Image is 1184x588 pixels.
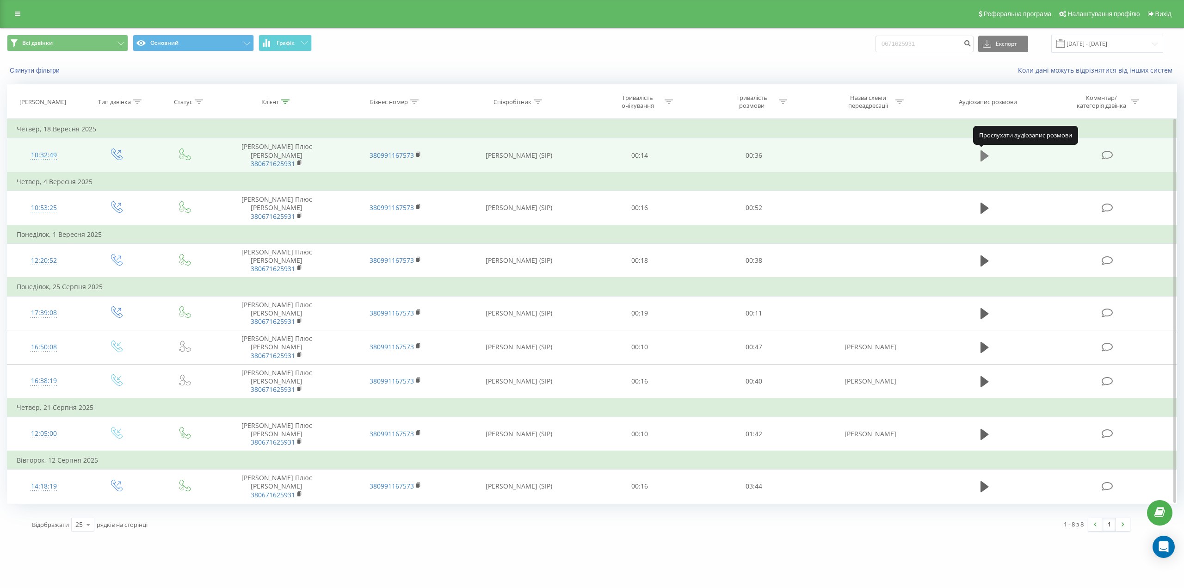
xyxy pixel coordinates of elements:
div: Тривалість розмови [727,94,777,110]
a: 380991167573 [370,377,414,385]
a: 380991167573 [370,151,414,160]
div: 25 [75,520,83,529]
div: Співробітник [493,98,531,106]
td: [PERSON_NAME] (SIP) [455,138,583,173]
td: 00:14 [583,138,697,173]
button: Всі дзвінки [7,35,128,51]
div: Аудіозапис розмови [959,98,1017,106]
td: Четвер, 4 Вересня 2025 [7,173,1177,191]
a: 380671625931 [251,490,295,499]
td: 00:10 [583,330,697,365]
td: [PERSON_NAME] (SIP) [455,470,583,504]
div: Назва схеми переадресації [844,94,893,110]
td: [PERSON_NAME] [811,417,930,451]
td: 00:40 [697,364,811,398]
td: [PERSON_NAME] Плюс [PERSON_NAME] [217,296,336,330]
td: [PERSON_NAME] (SIP) [455,191,583,225]
td: [PERSON_NAME] Плюс [PERSON_NAME] [217,243,336,278]
td: [PERSON_NAME] Плюс [PERSON_NAME] [217,417,336,451]
button: Скинути фільтри [7,66,64,74]
button: Основний [133,35,254,51]
span: Реферальна програма [984,10,1052,18]
td: [PERSON_NAME] [811,330,930,365]
td: 00:10 [583,417,697,451]
td: 00:16 [583,470,697,504]
td: [PERSON_NAME] Плюс [PERSON_NAME] [217,138,336,173]
span: Вихід [1155,10,1172,18]
a: Коли дані можуть відрізнятися вiд інших систем [1018,66,1177,74]
a: 380671625931 [251,351,295,360]
td: 00:11 [697,296,811,330]
span: Налаштування профілю [1067,10,1140,18]
td: 00:18 [583,243,697,278]
div: Клієнт [261,98,279,106]
div: Тривалість очікування [613,94,662,110]
button: Експорт [978,36,1028,52]
div: 1 - 8 з 8 [1064,520,1084,529]
input: Пошук за номером [876,36,974,52]
td: 03:44 [697,470,811,504]
div: Бізнес номер [370,98,408,106]
td: [PERSON_NAME] (SIP) [455,243,583,278]
td: [PERSON_NAME] (SIP) [455,296,583,330]
td: 00:16 [583,191,697,225]
td: 00:16 [583,364,697,398]
div: 10:53:25 [17,199,71,217]
span: Всі дзвінки [22,39,53,47]
td: [PERSON_NAME] (SIP) [455,330,583,365]
a: 380671625931 [251,159,295,168]
a: 380991167573 [370,429,414,438]
span: Відображати [32,520,69,529]
td: [PERSON_NAME] [811,364,930,398]
td: [PERSON_NAME] (SIP) [455,417,583,451]
td: 00:38 [697,243,811,278]
div: 17:39:08 [17,304,71,322]
button: Графік [259,35,312,51]
a: 380991167573 [370,482,414,490]
td: 00:19 [583,296,697,330]
a: 380991167573 [370,256,414,265]
div: Коментар/категорія дзвінка [1074,94,1128,110]
td: [PERSON_NAME] Плюс [PERSON_NAME] [217,330,336,365]
div: Open Intercom Messenger [1153,536,1175,558]
a: 380991167573 [370,309,414,317]
td: Понеділок, 1 Вересня 2025 [7,225,1177,244]
td: [PERSON_NAME] Плюс [PERSON_NAME] [217,191,336,225]
div: 16:50:08 [17,338,71,356]
td: Четвер, 18 Вересня 2025 [7,120,1177,138]
td: [PERSON_NAME] Плюс [PERSON_NAME] [217,470,336,504]
span: рядків на сторінці [97,520,148,529]
div: 14:18:19 [17,477,71,495]
div: 12:20:52 [17,252,71,270]
td: Вівторок, 12 Серпня 2025 [7,451,1177,470]
div: [PERSON_NAME] [19,98,66,106]
td: 01:42 [697,417,811,451]
td: Четвер, 21 Серпня 2025 [7,398,1177,417]
td: 00:47 [697,330,811,365]
td: [PERSON_NAME] (SIP) [455,364,583,398]
div: Тип дзвінка [98,98,131,106]
a: 380671625931 [251,264,295,273]
a: 380671625931 [251,317,295,326]
td: [PERSON_NAME] Плюс [PERSON_NAME] [217,364,336,398]
a: 380671625931 [251,385,295,394]
a: 1 [1102,518,1116,531]
a: 380991167573 [370,342,414,351]
td: Понеділок, 25 Серпня 2025 [7,278,1177,296]
span: Графік [277,40,295,46]
td: 00:36 [697,138,811,173]
div: Статус [174,98,192,106]
a: 380671625931 [251,438,295,446]
div: 12:05:00 [17,425,71,443]
div: Прослухати аудіозапис розмови [973,126,1078,144]
td: 00:52 [697,191,811,225]
a: 380991167573 [370,203,414,212]
div: 10:32:49 [17,146,71,164]
div: 16:38:19 [17,372,71,390]
a: 380671625931 [251,212,295,221]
